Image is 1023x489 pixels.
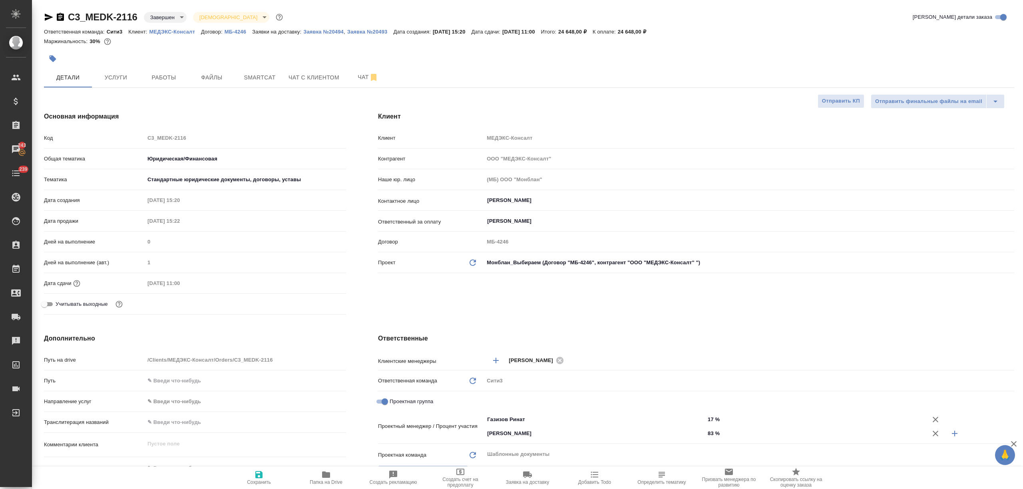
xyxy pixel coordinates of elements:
button: Скопировать ссылку для ЯМессенджера [44,12,54,22]
button: Если добавить услуги и заполнить их объемом, то дата рассчитается автоматически [72,278,82,289]
div: Юридическая/Финансовая [145,152,346,166]
input: Пустое поле [145,194,215,206]
span: 239 [14,165,32,173]
p: 24 648,00 ₽ [558,29,593,35]
button: Скопировать ссылку на оценку заказа [762,467,830,489]
span: Отправить финальные файлы на email [875,97,982,106]
h4: Ответственные [378,334,1014,343]
span: Папка на Drive [310,479,342,485]
button: Папка на Drive [293,467,360,489]
button: [DEMOGRAPHIC_DATA] [197,14,260,21]
div: split button [871,94,1005,109]
button: Создать счет на предоплату [427,467,494,489]
p: Клиентские менеджеры [378,357,484,365]
button: Open [1010,220,1011,222]
button: Скопировать ссылку [56,12,65,22]
p: Комментарии для ПМ/исполнителей [44,465,145,473]
p: , [344,29,347,35]
button: Заявка №20494 [303,28,344,36]
p: Дата продажи [44,217,145,225]
p: 24 648,00 ₽ [618,29,652,35]
button: Распределить на ПМ-команду [378,465,468,479]
p: Тематика [44,176,145,184]
p: Ответственная команда [378,377,437,385]
p: Маржинальность: [44,38,90,44]
p: Дата создания: [393,29,432,35]
div: ✎ Введи что-нибудь [145,395,346,408]
span: Создать счет на предоплату [432,477,489,488]
input: Пустое поле [145,257,346,268]
p: Общая тематика [44,155,145,163]
input: Пустое поле [145,277,215,289]
span: 🙏 [998,447,1012,463]
h4: Клиент [378,112,1014,121]
span: Скопировать ссылку на оценку заказа [767,477,825,488]
p: Клиент: [128,29,149,35]
button: Призвать менеджера по развитию [695,467,762,489]
span: 243 [13,141,31,149]
button: Добавить [945,424,964,443]
div: Сити3 [484,374,1014,388]
p: Код [44,134,145,142]
div: Завершен [193,12,269,23]
p: Договор [378,238,484,246]
input: ✎ Введи что-нибудь [145,375,346,386]
span: Smartcat [241,73,279,83]
div: Монблан_Выбираем (Договор "МБ-4246", контрагент "ООО "МЕДЭКС-Консалт" ") [484,256,1014,269]
a: МБ-4246 [225,28,252,35]
p: Комментарии клиента [44,441,145,449]
a: 239 [2,163,30,183]
span: Создать рекламацию [370,479,417,485]
button: Сохранить [225,467,293,489]
span: Услуги [97,73,135,83]
button: Open [701,433,702,434]
button: Добавить тэг [44,50,62,67]
button: Заявка на доставку [494,467,561,489]
span: Работы [145,73,183,83]
svg: Отписаться [369,73,378,82]
p: К оплате: [593,29,618,35]
p: Проектный менеджер / Процент участия [378,422,484,430]
p: Дата создания [44,196,145,204]
a: 243 [2,139,30,159]
button: 14350.92 RUB; [102,36,113,47]
input: Пустое поле [145,132,346,144]
span: Чат с клиентом [289,73,339,83]
p: Направление услуг [44,398,145,406]
span: [PERSON_NAME] детали заказа [913,13,992,21]
button: Отправить КП [818,94,864,108]
p: Путь на drive [44,356,145,364]
span: Учитывать выходные [56,300,108,308]
span: Чат [349,72,387,82]
button: Добавить Todo [561,467,628,489]
p: [DATE] 11:00 [502,29,541,35]
div: Стандартные юридические документы, договоры, уставы [145,173,346,186]
button: Open [1010,200,1011,201]
a: МЕДЭКС-Консалт [149,28,201,35]
span: Определить тематику [637,479,686,485]
p: Дней на выполнение [44,238,145,246]
p: Дней на выполнение (авт.) [44,259,145,267]
p: Проект [378,259,396,267]
p: Ответственный за оплату [378,218,484,226]
span: Добавить Todo [578,479,611,485]
p: Контактное лицо [378,197,484,205]
p: Путь [44,377,145,385]
p: Клиент [378,134,484,142]
h4: Основная информация [44,112,346,121]
button: Добавить менеджера [486,351,506,370]
button: Создать рекламацию [360,467,427,489]
button: Доп статусы указывают на важность/срочность заказа [274,12,285,22]
p: Заявка №20493 [347,29,394,35]
p: 30% [90,38,102,44]
button: Выбери, если сб и вс нужно считать рабочими днями для выполнения заказа. [114,299,124,309]
p: Заявки на доставку: [252,29,303,35]
p: Заявка №20494 [303,29,344,35]
span: Призвать менеджера по развитию [700,477,758,488]
span: Проектная группа [390,398,433,406]
p: Транслитерация названий [44,418,145,426]
input: Пустое поле [145,236,346,247]
div: [PERSON_NAME] [509,355,566,365]
p: [DATE] 15:20 [433,29,472,35]
p: Наше юр. лицо [378,176,484,184]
